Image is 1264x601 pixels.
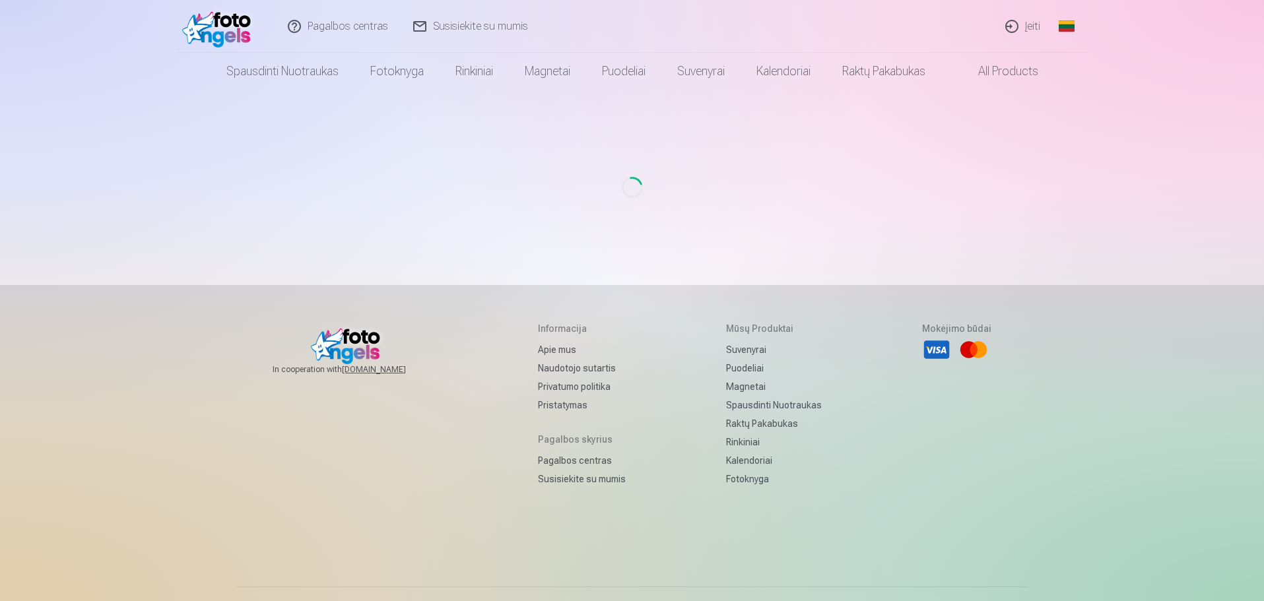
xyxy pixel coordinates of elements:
a: Spausdinti nuotraukas [726,396,822,414]
a: Rinkiniai [726,433,822,451]
a: Naudotojo sutartis [538,359,626,377]
a: Fotoknyga [354,53,440,90]
a: Puodeliai [586,53,661,90]
a: [DOMAIN_NAME] [342,364,438,375]
h5: Pagalbos skyrius [538,433,626,446]
a: Spausdinti nuotraukas [211,53,354,90]
a: Fotoknyga [726,470,822,488]
h5: Informacija [538,322,626,335]
a: Magnetai [726,377,822,396]
a: Suvenyrai [661,53,741,90]
a: Raktų pakabukas [726,414,822,433]
a: Suvenyrai [726,340,822,359]
a: Kalendoriai [741,53,826,90]
a: All products [941,53,1054,90]
img: /fa2 [182,5,258,47]
a: Rinkiniai [440,53,509,90]
li: Mastercard [959,335,988,364]
a: Apie mus [538,340,626,359]
a: Privatumo politika [538,377,626,396]
a: Magnetai [509,53,586,90]
a: Kalendoriai [726,451,822,470]
a: Pagalbos centras [538,451,626,470]
a: Puodeliai [726,359,822,377]
h5: Mokėjimo būdai [922,322,991,335]
a: Raktų pakabukas [826,53,941,90]
a: Susisiekite su mumis [538,470,626,488]
span: In cooperation with [273,364,438,375]
li: Visa [922,335,951,364]
a: Pristatymas [538,396,626,414]
h5: Mūsų produktai [726,322,822,335]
